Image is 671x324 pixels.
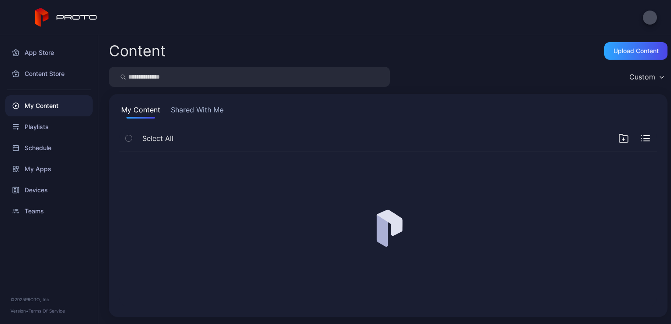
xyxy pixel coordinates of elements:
span: Select All [142,133,173,144]
a: Schedule [5,137,93,158]
a: My Apps [5,158,93,180]
button: My Content [119,104,162,119]
div: © 2025 PROTO, Inc. [11,296,87,303]
a: Devices [5,180,93,201]
span: Version • [11,308,29,313]
button: Shared With Me [169,104,225,119]
button: Custom [625,67,667,87]
div: Upload Content [613,47,659,54]
a: Teams [5,201,93,222]
div: Content [109,43,166,58]
div: Custom [629,72,655,81]
a: Playlists [5,116,93,137]
a: Terms Of Service [29,308,65,313]
button: Upload Content [604,42,667,60]
a: App Store [5,42,93,63]
a: My Content [5,95,93,116]
a: Content Store [5,63,93,84]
